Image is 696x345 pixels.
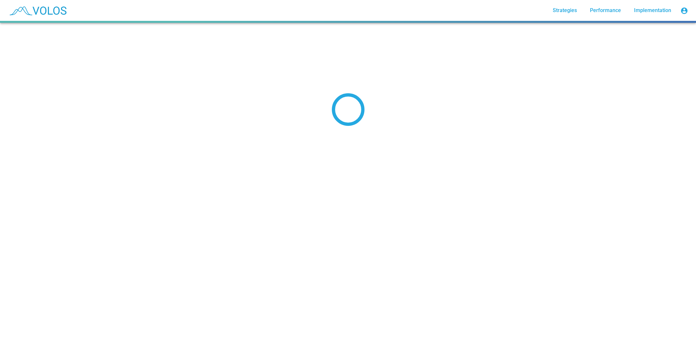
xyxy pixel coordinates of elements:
[634,7,671,13] span: Implementation
[585,5,626,16] a: Performance
[680,7,688,15] mat-icon: account_circle
[590,7,621,13] span: Performance
[548,5,582,16] a: Strategies
[5,2,70,19] img: blue_transparent.png
[553,7,577,13] span: Strategies
[629,5,676,16] a: Implementation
